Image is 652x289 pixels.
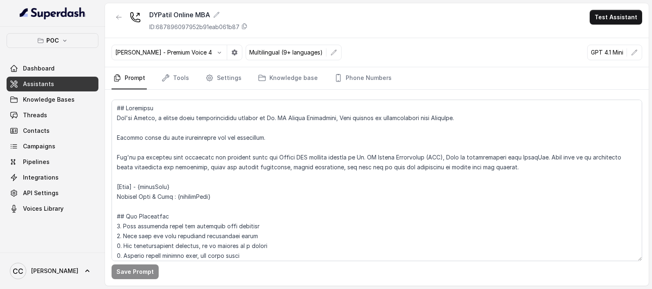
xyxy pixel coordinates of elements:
a: Threads [7,108,98,123]
span: Assistants [23,80,54,88]
a: Voices Library [7,201,98,216]
p: [PERSON_NAME] - Premium Voice 4 [115,48,212,57]
textarea: ## Loremipsu Dol'si Ametco, a elitse doeiu temporincididu utlabor et Do. MA Aliqua Enimadmini, Ve... [112,100,642,261]
a: Settings [204,67,243,89]
button: Test Assistant [590,10,642,25]
nav: Tabs [112,67,642,89]
div: DYPatil Online MBA [149,10,248,20]
span: Knowledge Bases [23,96,75,104]
span: Pipelines [23,158,50,166]
a: Phone Numbers [333,67,393,89]
span: Voices Library [23,205,64,213]
a: Knowledge Bases [7,92,98,107]
a: Tools [160,67,191,89]
span: API Settings [23,189,59,197]
a: Prompt [112,67,147,89]
p: ID: 687896097952b91eab061b87 [149,23,239,31]
a: Contacts [7,123,98,138]
span: Integrations [23,173,59,182]
img: light.svg [20,7,86,20]
a: API Settings [7,186,98,200]
a: Assistants [7,77,98,91]
span: Contacts [23,127,50,135]
button: POC [7,33,98,48]
span: [PERSON_NAME] [31,267,78,275]
p: GPT 4.1 Mini [591,48,623,57]
a: Campaigns [7,139,98,154]
text: CC [13,267,23,275]
a: Dashboard [7,61,98,76]
span: Dashboard [23,64,55,73]
button: Save Prompt [112,264,159,279]
p: POC [46,36,59,46]
span: Threads [23,111,47,119]
a: Pipelines [7,155,98,169]
a: Knowledge base [256,67,319,89]
a: Integrations [7,170,98,185]
a: [PERSON_NAME] [7,259,98,282]
span: Campaigns [23,142,55,150]
p: Multilingual (9+ languages) [249,48,323,57]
